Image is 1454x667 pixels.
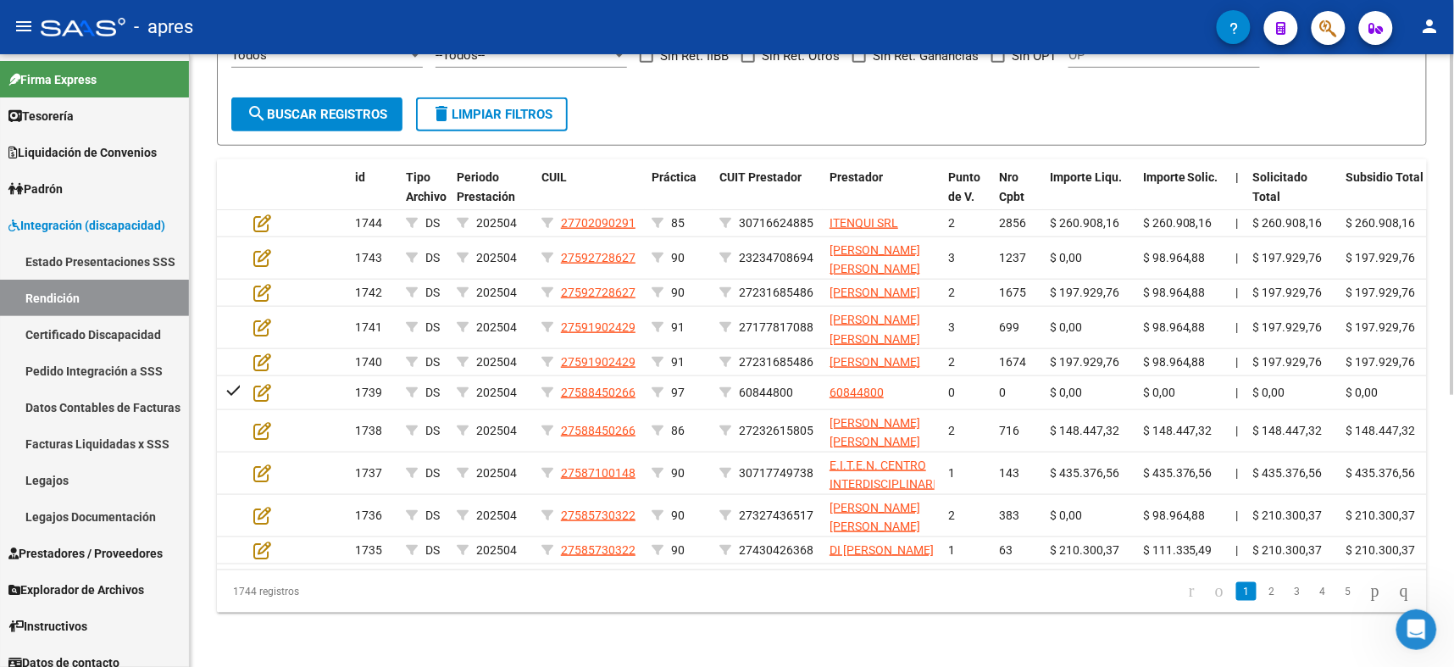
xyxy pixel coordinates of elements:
span: $ 210.300,37 [1253,509,1323,522]
div: Dayle dice… [14,350,325,438]
button: Selector de emoji [26,537,40,551]
span: $ 0,00 [1050,509,1082,522]
span: [PERSON_NAME] [PERSON_NAME] [830,416,920,449]
div: El prestador no podrá cargarlo ya que no tiene acceso a esta página [27,499,264,532]
div: Dayle dice… [14,439,325,490]
span: Buscar registros [247,107,387,122]
span: 27232615805 [739,424,813,437]
span: E.I.T.E.N. CENTRO INTERDISCIPLINARIO ESPECIALIZADO EN NEUROLOGIA PEDIATRICA S. R. L. [830,459,945,549]
mat-icon: menu [14,16,34,36]
span: $ 0,00 [1050,320,1082,334]
div: Soporte dice… [14,245,325,312]
span: 27585730322 [561,543,635,557]
span: 90 [671,286,685,299]
datatable-header-cell: Punto de V. [941,159,992,234]
span: 202504 [476,386,517,399]
datatable-header-cell: Prestador [823,159,941,234]
span: $ 260.908,16 [1346,216,1416,230]
span: 27591902429 [561,355,635,369]
span: ITENQUI SRL [830,216,898,230]
a: 1 [1236,582,1257,601]
span: Integración (discapacidad) [8,216,165,235]
button: Enviar un mensaje… [291,531,318,558]
datatable-header-cell: Tipo Archivo [399,159,450,234]
span: 60844800 [739,386,793,399]
mat-icon: delete [431,103,452,124]
span: $ 148.447,32 [1253,424,1323,437]
span: DS [425,251,440,264]
span: | [1236,251,1239,264]
span: $ 210.300,37 [1346,543,1416,557]
span: 202504 [476,424,517,437]
span: [PERSON_NAME] [PERSON_NAME] [830,313,920,346]
span: 27588450266 [561,386,635,399]
li: page 3 [1285,577,1310,606]
a: 3 [1287,582,1307,601]
span: 202504 [476,320,517,334]
div: CBU MASIVO... APRES.csv [159,164,312,182]
span: $ 197.929,76 [1253,355,1323,369]
span: 0 [948,386,955,399]
iframe: Intercom live chat [1396,609,1437,650]
span: Práctica [652,170,696,184]
span: | [1236,286,1239,299]
span: DS [425,216,440,230]
span: DS [425,466,440,480]
span: $ 98.964,88 [1143,286,1206,299]
span: 716 [999,424,1019,437]
a: 4 [1312,582,1333,601]
span: 27588450266 [561,424,635,437]
datatable-header-cell: | [1229,159,1246,234]
span: 143 [999,466,1019,480]
span: $ 435.376,56 [1050,466,1119,480]
div: me podrias avisar cuando este listo [101,449,312,466]
button: go back [11,7,43,39]
span: 30717749738 [739,466,813,480]
span: 90 [671,543,685,557]
span: Padrón [8,180,63,198]
span: 27592728627 [561,251,635,264]
span: $ 210.300,37 [1050,543,1119,557]
span: 85 [671,216,685,230]
a: go to next page [1363,582,1387,601]
datatable-header-cell: Importe Solic. [1136,159,1229,234]
li: page 1 [1234,577,1259,606]
span: [PERSON_NAME] [PERSON_NAME] [830,243,920,276]
span: Sin Ret. Otros [762,46,840,66]
span: CUIT Prestador [719,170,802,184]
span: 1237 [999,251,1026,264]
div: 1744 registros [217,570,456,613]
img: Profile image for Fin [48,9,75,36]
span: $ 98.964,88 [1143,251,1206,264]
span: $ 197.929,76 [1253,251,1323,264]
li: page 4 [1310,577,1335,606]
span: $ 260.908,16 [1253,216,1323,230]
div: 1738 [355,421,392,441]
span: 60844800 [830,386,884,399]
span: | [1236,216,1239,230]
div: pero podrias tambien hacerlo en el prestador de manera que las proxima rendiciones ya este el dat... [61,350,325,436]
div: pero podrias tambien hacerlo en el prestador de manera que las proxima rendiciones ya este el dat... [75,360,312,426]
span: Instructivos [8,617,87,636]
div: 1739 [355,383,392,403]
span: [PERSON_NAME] [830,286,920,299]
div: si [302,322,312,339]
span: [PERSON_NAME] [830,355,920,369]
span: $ 0,00 [1050,251,1082,264]
mat-icon: search [247,103,267,124]
span: 2 [948,424,955,437]
span: Prestadores / Proveedores [8,544,163,563]
span: id [355,170,365,184]
span: Sin OP1 [1012,46,1056,66]
button: Buscar registros [231,97,402,131]
span: 27231685486 [739,286,813,299]
span: 1675 [999,286,1026,299]
span: 27592728627 [561,286,635,299]
div: Perfecto, y seria para la rendicion 202504, ¿ es correcto? [27,255,264,288]
button: Selector de gif [53,537,67,551]
span: Sin Ret. IIBB [660,46,729,66]
span: 202504 [476,251,517,264]
a: 2 [1262,582,1282,601]
span: $ 197.929,76 [1346,355,1416,369]
div: Soporte dice… [14,489,325,544]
